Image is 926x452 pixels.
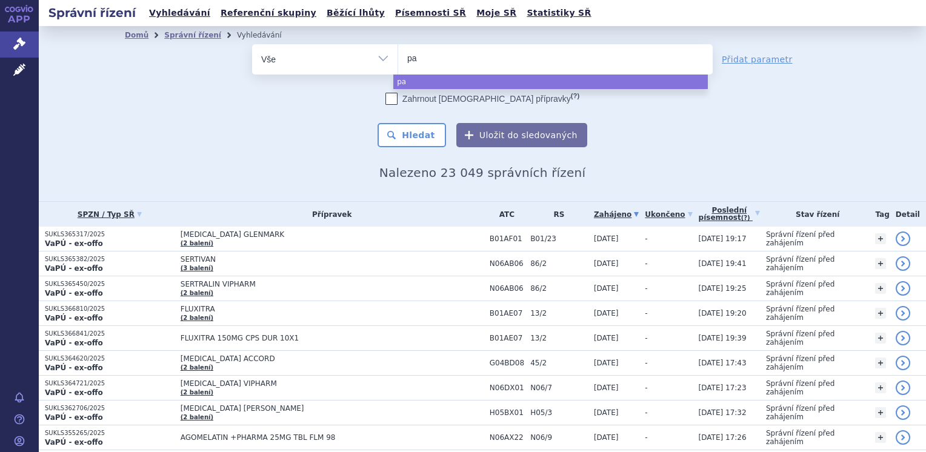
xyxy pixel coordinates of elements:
p: SUKLS355265/2025 [45,429,175,437]
strong: VaPÚ - ex-offo [45,239,103,248]
button: Uložit do sledovaných [456,123,587,147]
a: Vyhledávání [145,5,214,21]
span: Správní řízení před zahájením [766,305,834,322]
li: pa [393,75,708,89]
p: SUKLS365382/2025 [45,255,175,264]
a: Zahájeno [594,206,639,223]
a: + [875,308,886,319]
span: [DATE] [594,234,619,243]
span: - [645,433,647,442]
span: [DATE] [594,359,619,367]
span: 86/2 [530,284,588,293]
a: detail [896,405,910,420]
a: detail [896,256,910,271]
a: detail [896,231,910,246]
span: 13/2 [530,309,588,317]
span: [MEDICAL_DATA] VIPHARM [181,379,484,388]
a: SPZN / Typ SŘ [45,206,175,223]
p: SUKLS365450/2025 [45,280,175,288]
span: Správní řízení před zahájením [766,404,834,421]
a: detail [896,331,910,345]
a: (2 balení) [181,414,213,420]
a: (2 balení) [181,364,213,371]
strong: VaPÚ - ex-offo [45,264,103,273]
strong: VaPÚ - ex-offo [45,388,103,397]
span: Nalezeno 23 049 správních řízení [379,165,585,180]
span: - [645,384,647,392]
a: (3 balení) [181,265,213,271]
span: [DATE] 19:17 [699,234,747,243]
a: Referenční skupiny [217,5,320,21]
span: - [645,284,647,293]
strong: VaPÚ - ex-offo [45,339,103,347]
a: Běžící lhůty [323,5,388,21]
th: ATC [484,202,524,227]
span: - [645,334,647,342]
span: N06/9 [530,433,588,442]
th: RS [524,202,588,227]
span: B01AE07 [490,309,524,317]
span: 86/2 [530,259,588,268]
abbr: (?) [741,214,750,222]
a: detail [896,281,910,296]
span: [DATE] [594,433,619,442]
a: detail [896,356,910,370]
span: Správní řízení před zahájením [766,330,834,347]
span: - [645,234,647,243]
a: Domů [125,31,148,39]
span: [DATE] 19:41 [699,259,747,268]
strong: VaPÚ - ex-offo [45,438,103,447]
span: G04BD08 [490,359,524,367]
h2: Správní řízení [39,4,145,21]
th: Přípravek [175,202,484,227]
a: (2 balení) [181,290,213,296]
strong: VaPÚ - ex-offo [45,364,103,372]
a: (2 balení) [181,240,213,247]
a: Správní řízení [164,31,221,39]
span: [DATE] 17:43 [699,359,747,367]
span: [MEDICAL_DATA] GLENMARK [181,230,484,239]
a: detail [896,381,910,395]
span: [DATE] [594,284,619,293]
abbr: (?) [571,92,579,100]
span: N06AB06 [490,284,524,293]
span: [MEDICAL_DATA] ACCORD [181,354,484,363]
p: SUKLS364721/2025 [45,379,175,388]
p: SUKLS366810/2025 [45,305,175,313]
span: [DATE] [594,309,619,317]
span: B01AE07 [490,334,524,342]
span: [DATE] [594,259,619,268]
span: FLUXITRA 150MG CPS DUR 10X1 [181,334,484,342]
span: Správní řízení před zahájením [766,230,834,247]
th: Detail [890,202,926,227]
a: Statistiky SŘ [523,5,595,21]
p: SUKLS362706/2025 [45,404,175,413]
a: + [875,233,886,244]
span: N06DX01 [490,384,524,392]
label: Zahrnout [DEMOGRAPHIC_DATA] přípravky [385,93,579,105]
button: Hledat [378,123,446,147]
a: Moje SŘ [473,5,520,21]
span: SERTIVAN [181,255,484,264]
a: + [875,432,886,443]
p: SUKLS366841/2025 [45,330,175,338]
strong: VaPÚ - ex-offo [45,314,103,322]
span: - [645,259,647,268]
a: + [875,333,886,344]
a: + [875,258,886,269]
span: H05/3 [530,408,588,417]
strong: VaPÚ - ex-offo [45,413,103,422]
p: SUKLS364620/2025 [45,354,175,363]
span: 13/2 [530,334,588,342]
span: B01AF01 [490,234,524,243]
span: Správní řízení před zahájením [766,354,834,371]
a: Ukončeno [645,206,692,223]
span: AGOMELATIN +PHARMA 25MG TBL FLM 98 [181,433,484,442]
span: 45/2 [530,359,588,367]
span: [DATE] 19:25 [699,284,747,293]
span: N06AX22 [490,433,524,442]
span: H05BX01 [490,408,524,417]
span: [DATE] [594,334,619,342]
a: + [875,357,886,368]
span: N06/7 [530,384,588,392]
